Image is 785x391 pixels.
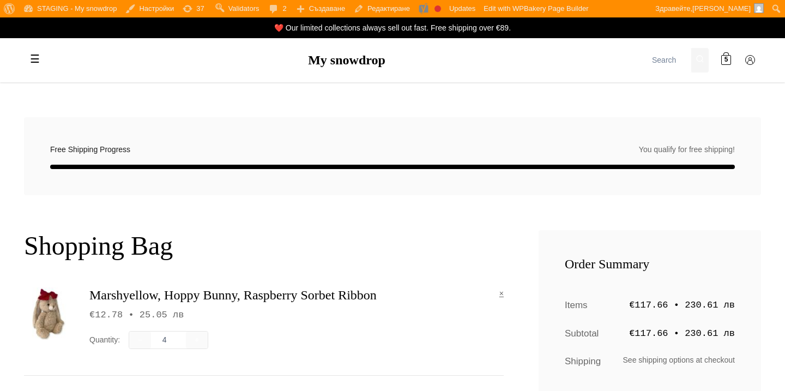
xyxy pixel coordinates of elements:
span: See shipping options at checkout [623,354,735,369]
a: Marshyellow, Hoppy Bunny, Raspberry Sorbet Ribbon [89,288,377,302]
a: 5 [715,50,737,71]
span: €117.66 • 230.61 лв [629,326,735,341]
span: Items [565,298,588,312]
button: + [186,332,208,348]
input: Search [648,48,691,73]
h3: Order Summary [565,256,735,272]
span: You qualify for free shipping! [639,143,735,155]
span: €12.78 • 25.05 лв [89,310,184,320]
label: Toggle mobile menu [24,49,46,70]
span: Free Shipping Progress [50,143,130,155]
span: Quantity: [89,334,120,346]
a: My snowdrop [308,53,385,67]
button: − [129,332,151,348]
a: Remove this item [499,287,504,299]
span: €117.66 • 230.61 лв [629,298,735,312]
span: Shipping [565,354,601,369]
span: Subtotal [565,326,599,341]
span: [PERSON_NAME] [692,4,751,13]
div: Focus keyphrase not set [434,5,441,12]
span: 5 [724,55,728,65]
h1: Shopping Bag [24,230,504,262]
